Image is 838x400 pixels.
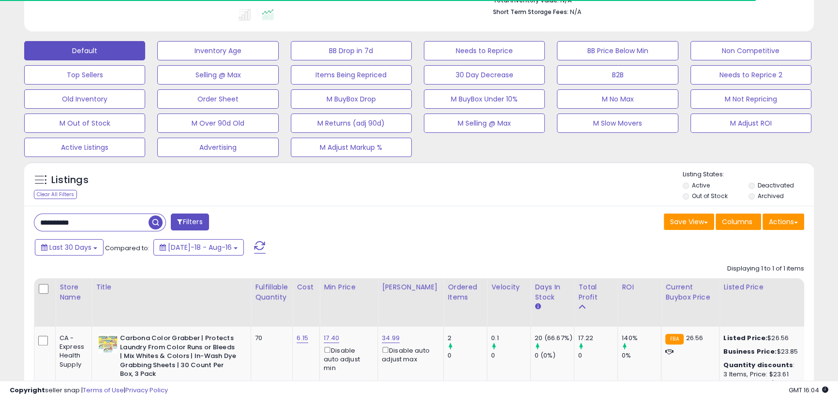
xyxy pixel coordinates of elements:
button: Default [24,41,145,60]
button: Actions [763,214,804,230]
div: 0 [491,351,530,360]
div: 3 Items, Price: $23.61 [723,370,804,379]
button: M Selling @ Max [424,114,545,133]
button: B2B [557,65,678,85]
button: M BuyBox Under 10% [424,89,545,109]
button: Non Competitive [690,41,811,60]
div: ROI [622,282,657,292]
button: Needs to Reprice 2 [690,65,811,85]
div: Listed Price [723,282,807,292]
button: M Over 90d Old [157,114,278,133]
button: Active Listings [24,138,145,157]
div: Ordered Items [448,282,483,302]
button: [DATE]-18 - Aug-16 [153,239,244,256]
button: 30 Day Decrease [424,65,545,85]
div: Days In Stock [535,282,570,302]
label: Out of Stock [692,192,727,200]
b: Quantity discounts [723,360,793,370]
button: M Adjust Markup % [291,138,412,157]
small: Days In Stock. [535,302,540,311]
div: Cost [297,282,315,292]
button: Old Inventory [24,89,145,109]
button: Inventory Age [157,41,278,60]
div: $26.56 [723,334,804,343]
div: CA - Express Health Supply [60,334,84,369]
h5: Listings [51,173,89,187]
button: Needs to Reprice [424,41,545,60]
button: Columns [716,214,761,230]
div: Current Buybox Price [665,282,715,302]
span: 2025-09-16 16:04 GMT [789,386,828,395]
div: 140% [622,334,661,343]
button: BB Drop in 7d [291,41,412,60]
img: 61bfRNZCudL._SL40_.jpg [98,334,118,353]
a: Terms of Use [83,386,124,395]
button: Selling @ Max [157,65,278,85]
div: 20 (66.67%) [535,334,574,343]
div: 0 (0%) [535,351,574,360]
button: BB Price Below Min [557,41,678,60]
span: Last 30 Days [49,243,91,252]
div: : [723,361,804,370]
button: Last 30 Days [35,239,104,256]
div: 0.1 [491,334,530,343]
button: Advertising [157,138,278,157]
div: Min Price [324,282,374,292]
div: Total Profit [578,282,614,302]
a: 34.99 [382,333,400,343]
button: M BuyBox Drop [291,89,412,109]
button: M Returns (adj 90d) [291,114,412,133]
div: Disable auto adjust min [324,345,370,372]
button: M No Max [557,89,678,109]
div: 70 [255,334,285,343]
button: M Slow Movers [557,114,678,133]
strong: Copyright [10,386,45,395]
div: Fulfillable Quantity [255,282,288,302]
div: 0% [622,351,661,360]
button: Order Sheet [157,89,278,109]
div: 0 [448,351,487,360]
button: Save View [664,214,714,230]
label: Archived [758,192,784,200]
div: Velocity [491,282,526,292]
button: Items Being Repriced [291,65,412,85]
div: $23.85 [723,347,804,356]
div: Disable auto adjust max [382,345,436,364]
button: M Not Repricing [690,89,811,109]
a: Privacy Policy [125,386,168,395]
button: M Adjust ROI [690,114,811,133]
p: Listing States: [683,170,814,179]
label: Deactivated [758,181,794,189]
div: Store Name [60,282,88,302]
b: Listed Price: [723,333,767,343]
div: Title [96,282,247,292]
div: Displaying 1 to 1 of 1 items [727,264,804,273]
button: Top Sellers [24,65,145,85]
button: Filters [171,214,209,230]
div: 0 [578,351,617,360]
span: [DATE]-18 - Aug-16 [168,243,232,252]
div: 2 [448,334,487,343]
b: Carbona Color Grabber | Protects Laundry From Color Runs or Bleeds | Mix Whites & Colors | In-Was... [120,334,238,381]
div: [PERSON_NAME] [382,282,439,292]
span: Columns [722,217,752,227]
div: Clear All Filters [34,190,77,199]
a: 6.15 [297,333,308,343]
label: Active [692,181,710,189]
b: Business Price: [723,347,777,356]
div: seller snap | | [10,386,168,395]
div: 17.22 [578,334,617,343]
a: 17.40 [324,333,339,343]
small: FBA [665,334,683,344]
span: 26.56 [686,333,703,343]
button: M Out of Stock [24,114,145,133]
span: Compared to: [105,243,150,253]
